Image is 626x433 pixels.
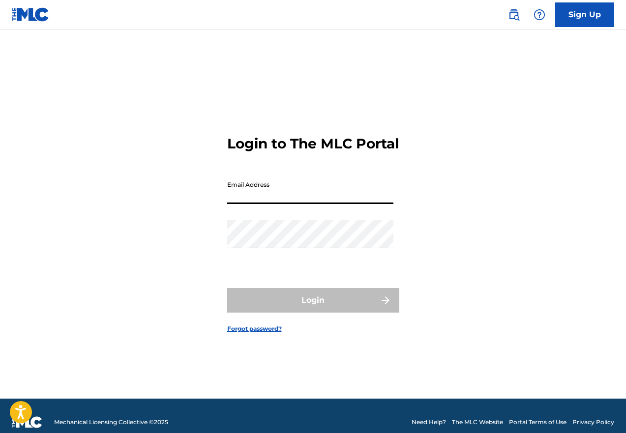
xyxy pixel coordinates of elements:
[227,324,282,333] a: Forgot password?
[452,418,503,427] a: The MLC Website
[530,5,549,25] div: Help
[577,386,626,433] iframe: Chat Widget
[509,418,566,427] a: Portal Terms of Use
[534,9,545,21] img: help
[227,135,399,152] h3: Login to The MLC Portal
[12,7,50,22] img: MLC Logo
[508,9,520,21] img: search
[12,416,42,428] img: logo
[54,418,168,427] span: Mechanical Licensing Collective © 2025
[572,418,614,427] a: Privacy Policy
[412,418,446,427] a: Need Help?
[504,5,524,25] a: Public Search
[555,2,614,27] a: Sign Up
